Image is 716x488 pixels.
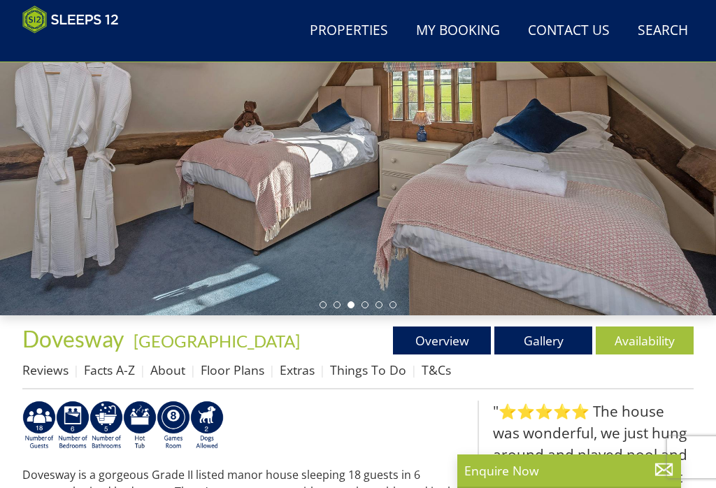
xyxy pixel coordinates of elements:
[464,461,674,480] p: Enquire Now
[150,361,185,378] a: About
[22,401,56,451] img: AD_4nXf-8oxCLiO1v-Tx8_Zqu38Rt-EzaILLjxB59jX5GOj3IkRX8Ys0koo7r9yizahOh2Z6poEkKUxS9Hr5pvbrFaqaIpgW6...
[89,401,123,451] img: AD_4nXdxWG_VJzWvdcEgUAXGATx6wR9ALf-b3pO0Wv8JqPQicHBbIur_fycMGrCfvtJxUkL7_dC_Ih2A3VWjPzrEQCT_Y6-em...
[494,326,592,354] a: Gallery
[280,361,315,378] a: Extras
[22,325,124,352] span: Dovesway
[15,42,162,54] iframe: Customer reviews powered by Trustpilot
[84,361,135,378] a: Facts A-Z
[596,326,694,354] a: Availability
[157,401,190,451] img: AD_4nXdrZMsjcYNLGsKuA84hRzvIbesVCpXJ0qqnwZoX5ch9Zjv73tWe4fnFRs2gJ9dSiUubhZXckSJX_mqrZBmYExREIfryF...
[330,361,406,378] a: Things To Do
[22,361,69,378] a: Reviews
[22,325,128,352] a: Dovesway
[134,331,300,351] a: [GEOGRAPHIC_DATA]
[22,6,119,34] img: Sleeps 12
[422,361,451,378] a: T&Cs
[410,15,506,47] a: My Booking
[190,401,224,451] img: AD_4nXe7_8LrJK20fD9VNWAdfykBvHkWcczWBt5QOadXbvIwJqtaRaRf-iI0SeDpMmH1MdC9T1Vy22FMXzzjMAvSuTB5cJ7z5...
[201,361,264,378] a: Floor Plans
[123,401,157,451] img: AD_4nXcpX5uDwed6-YChlrI2BYOgXwgg3aqYHOhRm0XfZB-YtQW2NrmeCr45vGAfVKUq4uWnc59ZmEsEzoF5o39EWARlT1ewO...
[632,15,694,47] a: Search
[522,15,615,47] a: Contact Us
[393,326,491,354] a: Overview
[304,15,394,47] a: Properties
[56,401,89,451] img: AD_4nXfRzBlt2m0mIteXDhAcJCdmEApIceFt1SPvkcB48nqgTZkfMpQlDmULa47fkdYiHD0skDUgcqepViZHFLjVKS2LWHUqM...
[128,331,300,351] span: -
